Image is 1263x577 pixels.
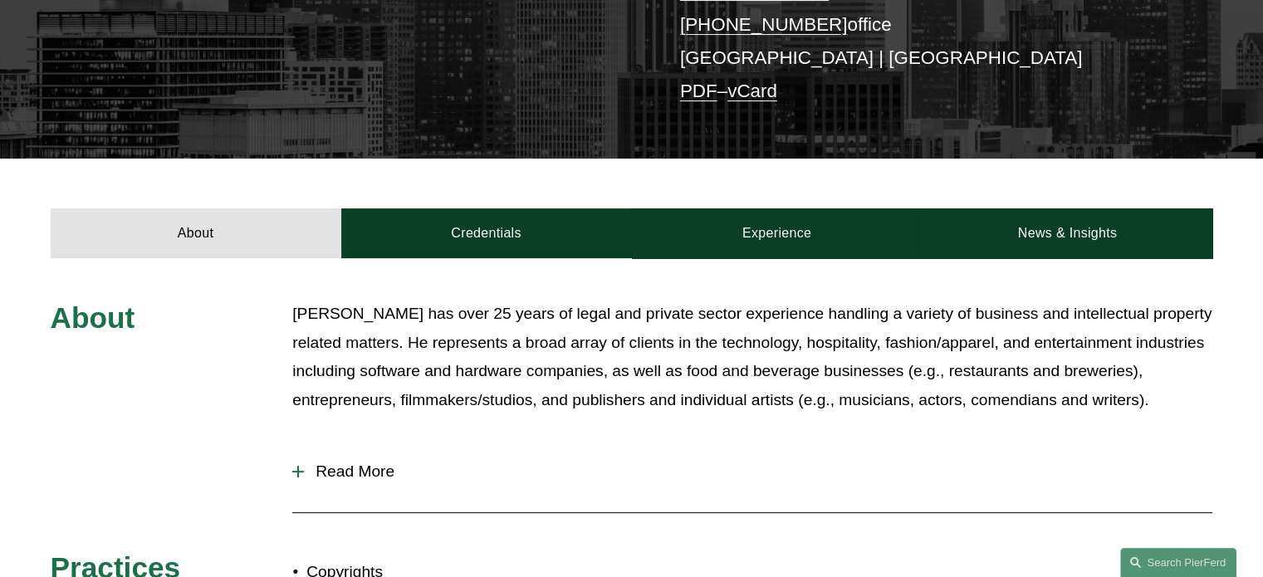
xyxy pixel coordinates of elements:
[292,300,1212,414] p: [PERSON_NAME] has over 25 years of legal and private sector experience handling a variety of busi...
[680,81,717,101] a: PDF
[922,208,1212,258] a: News & Insights
[1120,548,1236,577] a: Search this site
[51,301,135,334] span: About
[341,208,632,258] a: Credentials
[632,208,923,258] a: Experience
[51,208,341,258] a: About
[727,81,777,101] a: vCard
[292,450,1212,493] button: Read More
[304,462,1212,481] span: Read More
[680,14,848,35] a: [PHONE_NUMBER]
